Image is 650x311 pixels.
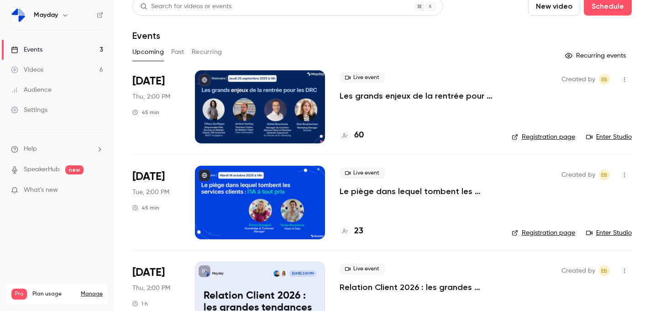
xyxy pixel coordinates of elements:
[11,8,26,22] img: Mayday
[340,282,497,293] a: Relation Client 2026 : les grandes tendances à ne pas manquer
[11,65,43,74] div: Videos
[11,85,52,95] div: Audience
[340,90,497,101] a: Les grands enjeux de la rentrée pour les DRC : cap sur la performance
[340,225,363,237] a: 23
[280,270,287,277] img: Solène Nassif
[340,168,385,179] span: Live event
[601,169,608,180] span: EB
[132,169,165,184] span: [DATE]
[340,129,364,142] a: 60
[273,270,280,277] img: François Castro-Lara
[561,169,595,180] span: Created by
[11,289,27,300] span: Pro
[132,188,169,197] span: Tue, 2:00 PM
[340,264,385,274] span: Live event
[11,45,42,54] div: Events
[81,290,103,298] a: Manage
[601,74,608,85] span: EB
[132,204,159,211] div: 45 min
[354,225,363,237] h4: 23
[599,169,610,180] span: Elise Boukhechem
[140,2,231,11] div: Search for videos or events
[340,72,385,83] span: Live event
[599,265,610,276] span: Elise Boukhechem
[24,144,37,154] span: Help
[561,74,595,85] span: Created by
[512,228,575,237] a: Registration page
[24,185,58,195] span: What's new
[132,265,165,280] span: [DATE]
[11,105,47,115] div: Settings
[599,74,610,85] span: Elise Boukhechem
[171,45,184,59] button: Past
[512,132,575,142] a: Registration page
[132,70,180,143] div: Sep 25 Thu, 2:00 PM (Europe/Paris)
[561,48,632,63] button: Recurring events
[132,284,170,293] span: Thu, 2:00 PM
[132,74,165,89] span: [DATE]
[132,30,160,41] h1: Events
[132,109,159,116] div: 45 min
[92,186,103,195] iframe: Noticeable Trigger
[132,45,164,59] button: Upcoming
[65,165,84,174] span: new
[132,166,180,239] div: Oct 14 Tue, 2:00 PM (Europe/Paris)
[586,228,632,237] a: Enter Studio
[132,92,170,101] span: Thu, 2:00 PM
[586,132,632,142] a: Enter Studio
[340,186,497,197] a: Le piège dans lequel tombent les services clients : l’IA à tout prix
[289,270,316,277] span: [DATE] 2:00 PM
[354,129,364,142] h4: 60
[601,265,608,276] span: EB
[32,290,75,298] span: Plan usage
[192,45,222,59] button: Recurring
[24,165,60,174] a: SpeakerHub
[212,271,224,276] p: Mayday
[132,300,148,307] div: 1 h
[561,265,595,276] span: Created by
[34,11,58,20] h6: Mayday
[11,144,103,154] li: help-dropdown-opener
